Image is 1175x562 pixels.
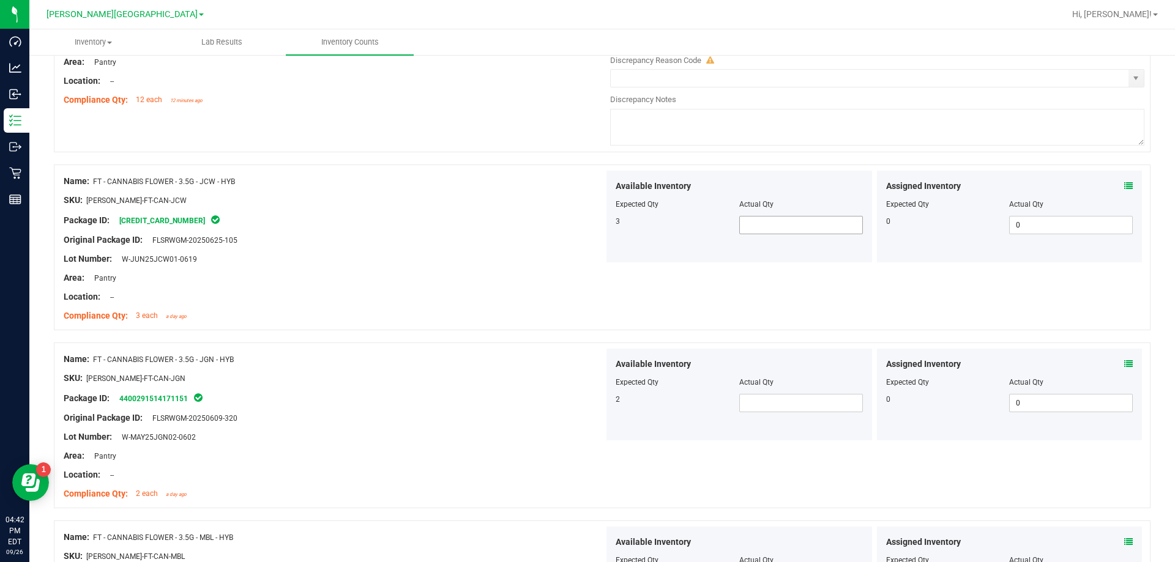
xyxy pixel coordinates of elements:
span: Hi, [PERSON_NAME]! [1072,9,1152,19]
span: Pantry [88,58,116,67]
span: Area: [64,57,84,67]
span: 3 each [136,311,158,320]
div: Expected Qty [886,377,1010,388]
div: Discrepancy Notes [610,94,1144,106]
span: Assigned Inventory [886,180,961,193]
span: Compliance Qty: [64,489,128,498]
span: Area: [64,273,84,283]
inline-svg: Inbound [9,88,21,100]
span: Location: [64,76,100,86]
span: Available Inventory [616,180,691,193]
input: 0 [1010,394,1132,412]
span: Original Package ID: [64,235,143,245]
span: Lot Number: [64,254,112,264]
span: [PERSON_NAME]-FT-CAN-JGN [86,374,185,383]
span: Location: [64,470,100,479]
a: Inventory Counts [286,29,414,55]
span: In Sync [210,213,221,226]
inline-svg: Outbound [9,141,21,153]
span: Available Inventory [616,358,691,371]
p: 09/26 [6,547,24,556]
span: Name: [64,176,89,186]
span: In Sync [193,391,204,404]
div: 0 [886,394,1010,405]
inline-svg: Analytics [9,62,21,74]
span: Name: [64,532,89,542]
div: Expected Qty [886,199,1010,210]
span: [PERSON_NAME]-FT-CAN-JCW [86,196,187,205]
span: FT - CANNABIS FLOWER - 3.5G - JCW - HYB [93,177,235,186]
span: Assigned Inventory [886,536,961,549]
span: Discrepancy Reason Code [610,56,701,65]
input: 0 [1010,216,1132,234]
span: -- [104,77,114,86]
span: W-MAY25JGN02-0602 [116,433,196,442]
span: Original Package ID: [64,413,143,423]
span: 2 [616,395,620,404]
span: Pantry [88,452,116,460]
a: Inventory [29,29,157,55]
span: -- [104,293,114,301]
span: a day ago [166,314,187,319]
a: [CREDIT_CARD_NUMBER] [119,216,205,225]
span: Pantry [88,274,116,283]
iframe: Resource center [12,464,49,501]
span: Lot Number: [64,432,112,442]
span: Compliance Qty: [64,95,128,105]
span: 12 minutes ago [170,98,203,103]
span: Inventory [30,37,157,48]
span: Inventory Counts [305,37,395,48]
span: Area: [64,451,84,460]
span: W-JUN25JCW01-0619 [116,255,197,264]
a: 4400291514171151 [119,394,188,403]
inline-svg: Retail [9,167,21,179]
span: 12 each [136,95,162,104]
span: SKU: [64,373,83,383]
span: Package ID: [64,215,110,225]
span: Available Inventory [616,536,691,549]
span: Actual Qty [739,200,774,209]
span: Assigned Inventory [886,358,961,371]
span: FT - CANNABIS FLOWER - 3.5G - JGN - HYB [93,355,234,364]
span: Name: [64,354,89,364]
inline-svg: Inventory [9,114,21,127]
span: FLSRWGM-20250609-320 [146,414,237,423]
div: Actual Qty [1009,377,1133,388]
span: Expected Qty [616,378,658,386]
span: -- [104,471,114,479]
span: a day ago [166,492,187,497]
span: Package ID: [64,393,110,403]
span: [PERSON_NAME]-FT-CAN-MBL [86,552,185,561]
span: [PERSON_NAME][GEOGRAPHIC_DATA] [47,9,198,20]
iframe: Resource center unread badge [36,462,51,477]
span: Expected Qty [616,200,658,209]
span: SKU: [64,195,83,205]
inline-svg: Dashboard [9,35,21,48]
span: Compliance Qty: [64,311,128,320]
p: 04:42 PM EDT [6,514,24,547]
a: Lab Results [157,29,285,55]
span: Location: [64,292,100,301]
span: FT - CANNABIS FLOWER - 3.5G - MBL - HYB [93,533,233,542]
span: 3 [616,217,620,226]
span: 2 each [136,489,158,498]
span: Actual Qty [739,378,774,386]
inline-svg: Reports [9,193,21,205]
div: 0 [886,216,1010,227]
div: Actual Qty [1009,199,1133,210]
span: Lab Results [185,37,259,48]
span: select [1128,70,1144,87]
span: FLSRWGM-20250625-105 [146,236,237,245]
span: SKU: [64,551,83,561]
